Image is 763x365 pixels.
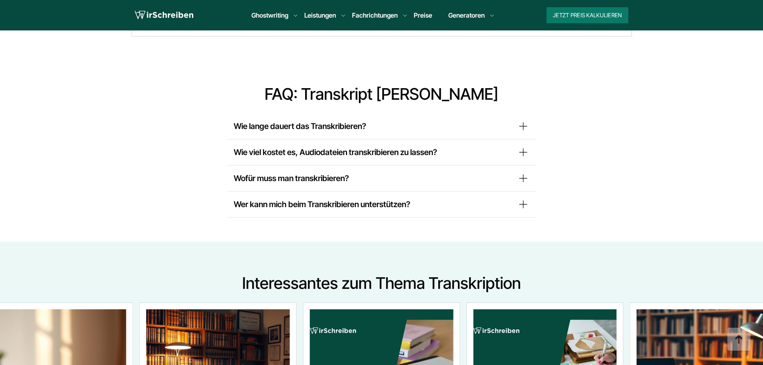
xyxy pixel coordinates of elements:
[135,9,193,21] img: logo wirschreiben
[352,10,398,20] a: Fachrichtungen
[727,328,751,352] img: button top
[234,172,530,185] summary: Wofür muss man transkribieren?
[414,11,432,19] a: Preise
[304,10,336,20] a: Leistungen
[132,274,632,293] div: Interessantes zum Thema Transkription
[546,7,628,23] button: Jetzt Preis kalkulieren
[251,10,288,20] a: Ghostwriting
[448,10,485,20] a: Generatoren
[234,120,530,133] summary: Wie lange dauert das Transkribieren?
[234,198,530,211] summary: Wer kann mich beim Transkribieren unterstützen?
[234,146,530,159] summary: Wie viel kostet es, Audiodateien transkribieren zu lassen?
[150,85,613,104] h2: FAQ: Transkript [PERSON_NAME]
